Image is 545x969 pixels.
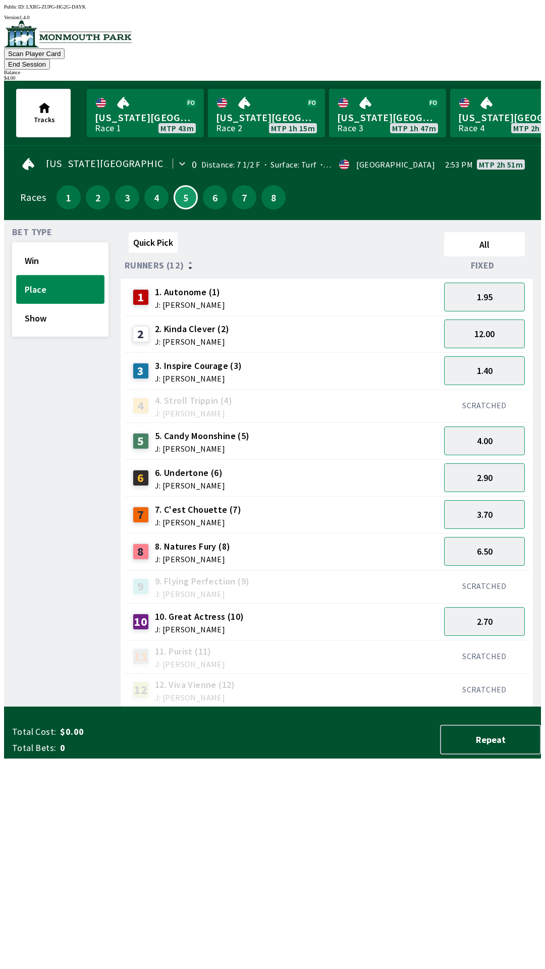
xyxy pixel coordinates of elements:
div: Fixed [440,260,529,271]
span: 2.70 [477,616,493,627]
span: 12.00 [474,328,495,340]
span: 3. Inspire Courage (3) [155,359,242,372]
button: 3 [115,185,139,209]
button: 7 [232,185,256,209]
button: 4.00 [444,426,525,455]
span: MTP 1h 15m [271,124,315,132]
div: 6 [133,470,149,486]
div: 9 [133,578,149,595]
div: Race 4 [458,124,484,132]
button: 5 [174,185,198,209]
span: J: [PERSON_NAME] [155,445,250,453]
span: 1.40 [477,365,493,376]
div: Version 1.4.0 [4,15,541,20]
div: 1 [133,289,149,305]
span: 3 [118,194,137,201]
button: 2 [86,185,110,209]
button: 2.70 [444,607,525,636]
span: 2. Kinda Clever (2) [155,322,230,336]
button: 1 [57,185,81,209]
button: 4 [144,185,169,209]
span: Quick Pick [133,237,173,248]
div: 8 [133,544,149,560]
div: 4 [133,398,149,414]
div: Runners (12) [125,260,440,271]
div: [GEOGRAPHIC_DATA] [356,160,435,169]
div: 3 [133,363,149,379]
span: J: [PERSON_NAME] [155,660,225,668]
a: [US_STATE][GEOGRAPHIC_DATA]Race 3MTP 1h 47m [329,89,446,137]
div: Races [20,193,46,201]
span: 9. Flying Perfection (9) [155,575,250,588]
span: 2 [88,194,107,201]
div: 5 [133,433,149,449]
span: MTP 2h 51m [479,160,523,169]
span: J: [PERSON_NAME] [155,625,244,633]
button: Win [16,246,104,275]
span: 7 [235,194,254,201]
span: 5 [177,195,194,200]
span: J: [PERSON_NAME] [155,693,235,702]
a: [US_STATE][GEOGRAPHIC_DATA]Race 1MTP 43m [87,89,204,137]
div: SCRATCHED [444,581,525,591]
span: J: [PERSON_NAME] [155,374,242,383]
button: All [444,232,525,256]
span: 4 [147,194,166,201]
div: Race 1 [95,124,121,132]
div: Public ID: [4,4,541,10]
div: SCRATCHED [444,651,525,661]
span: [US_STATE][GEOGRAPHIC_DATA] [216,111,317,124]
span: 5. Candy Moonshine (5) [155,429,250,443]
span: Repeat [449,734,532,745]
span: 6.50 [477,546,493,557]
div: SCRATCHED [444,400,525,410]
button: Show [16,304,104,333]
span: All [449,239,520,250]
span: J: [PERSON_NAME] [155,518,241,526]
span: Fixed [471,261,495,270]
span: 1.95 [477,291,493,303]
span: Runners (12) [125,261,184,270]
div: 10 [133,614,149,630]
span: Win [25,255,96,266]
span: J: [PERSON_NAME] [155,590,250,598]
span: LXRG-ZUPG-HG2G-DAYK [26,4,86,10]
span: 6 [205,194,225,201]
span: 0 [60,742,219,754]
span: 4.00 [477,435,493,447]
span: Show [25,312,96,324]
span: 8. Natures Fury (8) [155,540,231,553]
button: 8 [261,185,286,209]
button: 12.00 [444,319,525,348]
span: 11. Purist (11) [155,645,225,658]
span: Surface: Turf [260,159,317,170]
button: Tracks [16,89,71,137]
button: 6.50 [444,537,525,566]
span: J: [PERSON_NAME] [155,338,230,346]
span: J: [PERSON_NAME] [155,555,231,563]
span: J: [PERSON_NAME] [155,301,225,309]
span: 2.90 [477,472,493,483]
a: [US_STATE][GEOGRAPHIC_DATA]Race 2MTP 1h 15m [208,89,325,137]
span: Bet Type [12,228,52,236]
button: 6 [203,185,227,209]
button: 3.70 [444,500,525,529]
span: Total Bets: [12,742,56,754]
span: Distance: 7 1/2 F [201,159,260,170]
button: Scan Player Card [4,48,65,59]
span: [US_STATE][GEOGRAPHIC_DATA] [95,111,196,124]
div: 0 [192,160,197,169]
span: MTP 43m [160,124,194,132]
button: Quick Pick [129,232,178,253]
span: MTP 1h 47m [392,124,436,132]
button: End Session [4,59,50,70]
button: 2.90 [444,463,525,492]
div: SCRATCHED [444,684,525,694]
div: Balance [4,70,541,75]
span: 4. Stroll Trippin (4) [155,394,232,407]
span: 10. Great Actress (10) [155,610,244,623]
span: 3.70 [477,509,493,520]
span: 6. Undertone (6) [155,466,225,479]
span: 12. Viva Vienne (12) [155,678,235,691]
div: Race 3 [337,124,363,132]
